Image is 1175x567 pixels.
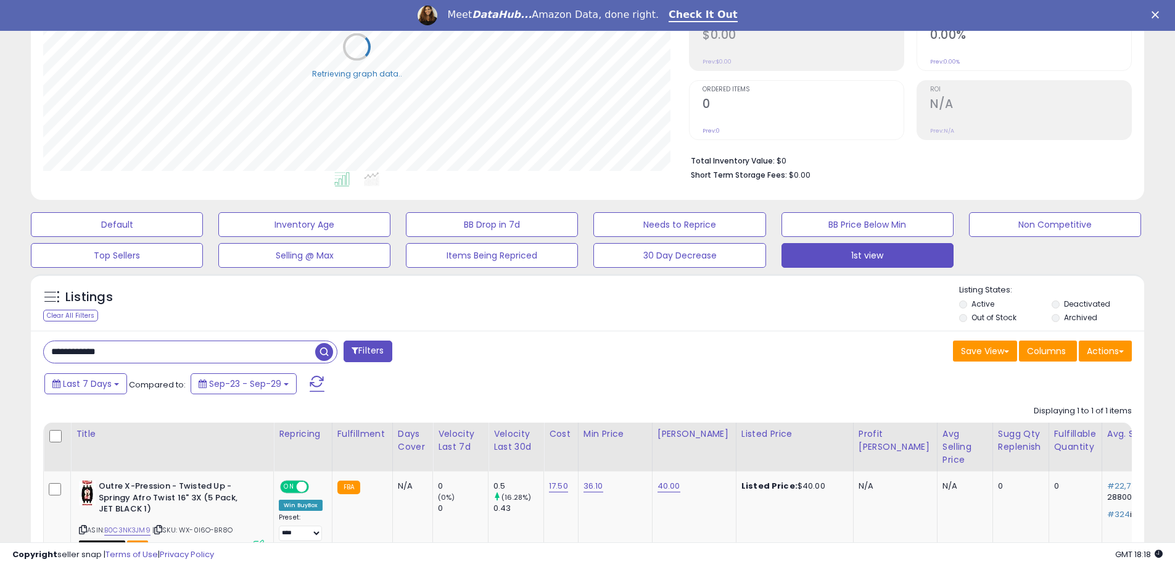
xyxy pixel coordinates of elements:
[703,86,904,93] span: Ordered Items
[31,212,203,237] button: Default
[281,482,297,492] span: ON
[447,9,659,21] div: Meet Amazon Data, done right.
[160,548,214,560] a: Privacy Policy
[658,428,731,441] div: [PERSON_NAME]
[583,480,603,492] a: 36.10
[406,243,578,268] button: Items Being Repriced
[1107,480,1140,492] span: #22,779
[438,481,488,492] div: 0
[1054,428,1097,453] div: Fulfillable Quantity
[1115,548,1163,560] span: 2025-10-7 18:18 GMT
[43,310,98,321] div: Clear All Filters
[104,525,150,536] a: B0C3NK3JM9
[1107,508,1131,520] span: #324
[79,481,96,505] img: 51K650vgEWL._SL40_.jpg
[703,97,904,114] h2: 0
[79,540,125,551] span: All listings that are currently out of stock and unavailable for purchase on Amazon
[658,480,680,492] a: 40.00
[218,243,390,268] button: Selling @ Max
[930,86,1131,93] span: ROI
[152,525,233,535] span: | SKU: WX-0I6O-BR8O
[438,428,483,453] div: Velocity Last 7d
[472,9,532,20] i: DataHub...
[859,481,928,492] div: N/A
[406,212,578,237] button: BB Drop in 7d
[741,428,848,441] div: Listed Price
[438,503,488,514] div: 0
[344,341,392,362] button: Filters
[1054,481,1092,492] div: 0
[279,513,323,541] div: Preset:
[998,428,1044,453] div: Sugg Qty Replenish
[279,500,323,511] div: Win BuyBox
[99,481,249,518] b: Outre X-Pression - Twisted Up - Springy Afro Twist 16" 3X (5 Pack, JET BLACK 1)
[493,481,543,492] div: 0.5
[549,480,568,492] a: 17.50
[129,379,186,391] span: Compared to:
[1064,299,1110,309] label: Deactivated
[549,428,573,441] div: Cost
[127,540,148,551] span: FBA
[930,127,954,135] small: Prev: N/A
[501,492,531,502] small: (16.28%)
[703,28,904,44] h2: $0.00
[971,299,994,309] label: Active
[1079,341,1132,362] button: Actions
[31,243,203,268] button: Top Sellers
[398,428,427,453] div: Days Cover
[105,548,158,560] a: Terms of Use
[691,155,775,166] b: Total Inventory Value:
[12,548,57,560] strong: Copyright
[209,378,281,390] span: Sep-23 - Sep-29
[191,373,297,394] button: Sep-23 - Sep-29
[279,428,327,441] div: Repricing
[398,481,423,492] div: N/A
[942,481,983,492] div: N/A
[789,169,810,181] span: $0.00
[1034,405,1132,417] div: Displaying 1 to 1 of 1 items
[307,482,327,492] span: OFF
[337,428,387,441] div: Fulfillment
[930,97,1131,114] h2: N/A
[691,170,787,180] b: Short Term Storage Fees:
[781,212,954,237] button: BB Price Below Min
[12,549,214,561] div: seller snap | |
[971,312,1016,323] label: Out of Stock
[1019,341,1077,362] button: Columns
[76,428,268,441] div: Title
[703,58,732,65] small: Prev: $0.00
[930,58,960,65] small: Prev: 0.00%
[218,212,390,237] button: Inventory Age
[493,503,543,514] div: 0.43
[953,341,1017,362] button: Save View
[703,127,720,135] small: Prev: 0
[1064,312,1097,323] label: Archived
[418,6,437,25] img: Profile image for Georgie
[969,212,1141,237] button: Non Competitive
[44,373,127,394] button: Last 7 Days
[992,423,1049,471] th: Please note that this number is a calculation based on your required days of coverage and your ve...
[1027,345,1066,357] span: Columns
[930,28,1131,44] h2: 0.00%
[959,284,1144,296] p: Listing States:
[583,428,647,441] div: Min Price
[669,9,738,22] a: Check It Out
[741,480,798,492] b: Listed Price:
[312,68,402,79] div: Retrieving graph data..
[859,428,932,453] div: Profit [PERSON_NAME]
[691,152,1123,167] li: $0
[942,428,987,466] div: Avg Selling Price
[998,481,1039,492] div: 0
[1152,11,1164,19] div: Close
[741,481,844,492] div: $40.00
[493,428,538,453] div: Velocity Last 30d
[438,492,455,502] small: (0%)
[63,378,112,390] span: Last 7 Days
[593,212,765,237] button: Needs to Reprice
[337,481,360,494] small: FBA
[65,289,113,306] h5: Listings
[781,243,954,268] button: 1st view
[593,243,765,268] button: 30 Day Decrease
